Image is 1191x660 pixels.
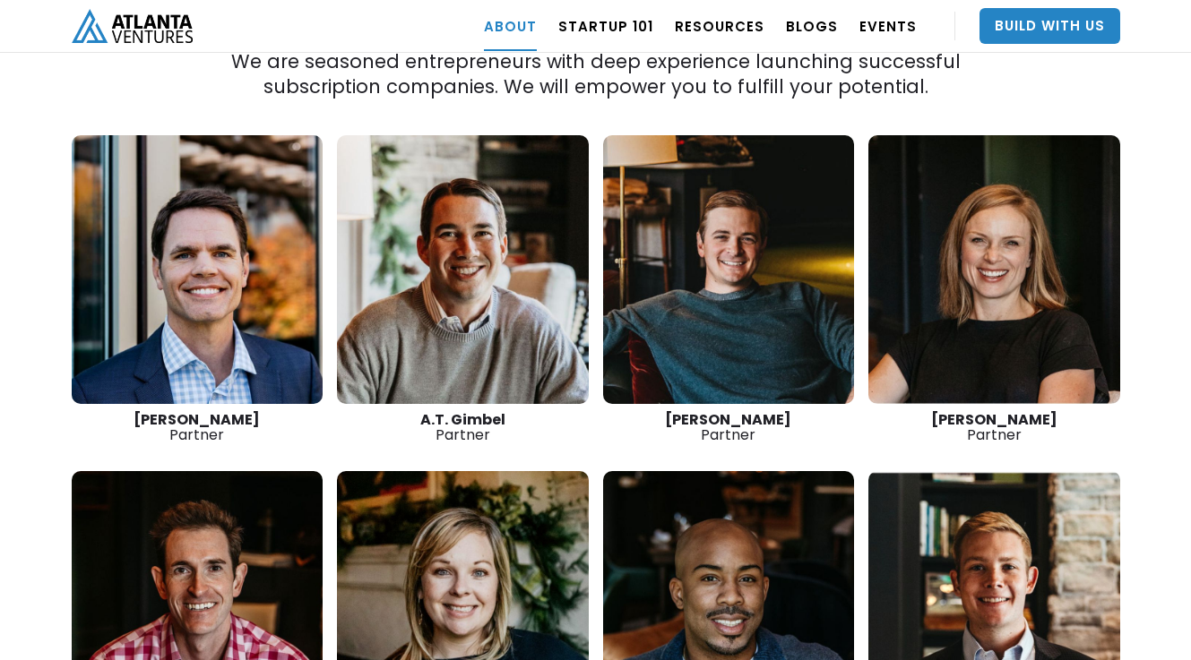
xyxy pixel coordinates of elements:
[484,1,537,51] a: ABOUT
[868,412,1120,442] div: Partner
[558,1,653,51] a: Startup 101
[665,409,791,430] strong: [PERSON_NAME]
[72,412,324,442] div: Partner
[337,412,589,442] div: Partner
[420,409,505,430] strong: A.T. Gimbel
[931,409,1057,430] strong: [PERSON_NAME]
[786,1,838,51] a: BLOGS
[859,1,917,51] a: EVENTS
[980,8,1120,44] a: Build With Us
[134,409,260,430] strong: [PERSON_NAME]
[603,412,855,442] div: Partner
[675,1,764,51] a: RESOURCES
